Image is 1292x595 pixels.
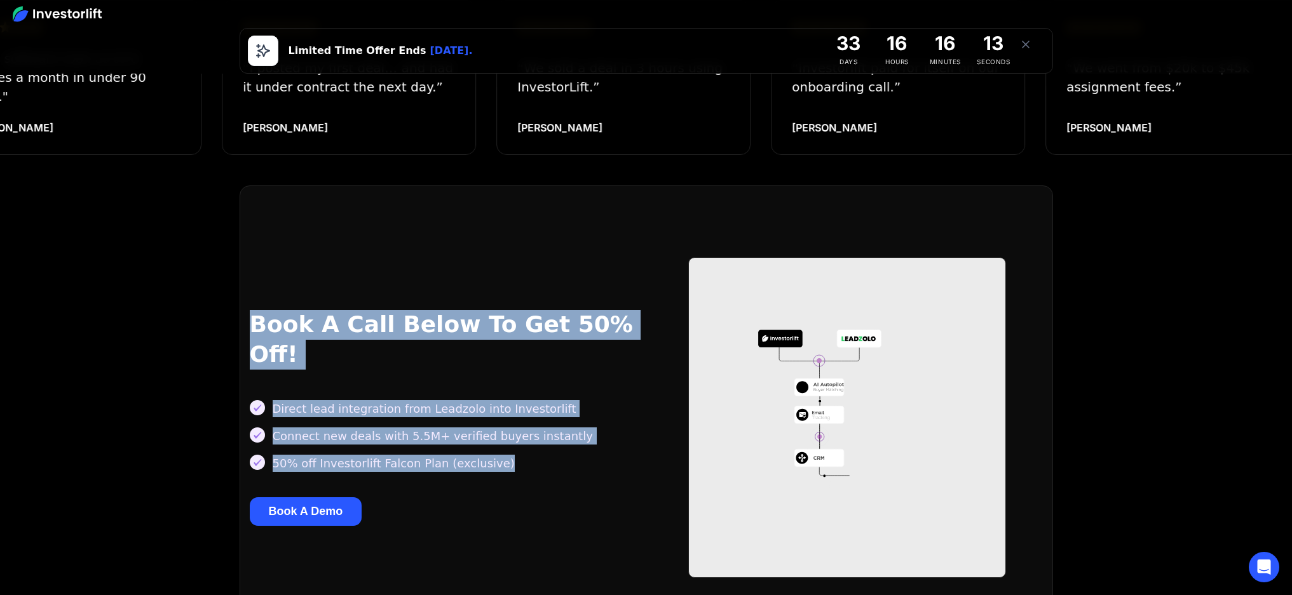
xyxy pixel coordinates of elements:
div: “We sold a deal in 3 hours using InvestorLift.” [517,58,730,97]
g: CRM [813,457,824,460]
div: Days [829,55,869,68]
div: Seconds [974,55,1014,68]
div: 50% off Investorlift Falcon Plan (exclusive) [273,455,515,472]
div: Connect new deals with 5.5M+ verified buyers instantly [273,427,593,445]
div: [PERSON_NAME] [243,121,328,134]
div: Minutes [925,55,966,68]
div: Limited Time Offer Ends [289,43,426,58]
div: “I posted my first deal… and had it under contract the next day.” [243,58,455,97]
div: [PERSON_NAME] [792,121,877,134]
div: 13 [974,34,1014,53]
strong: [DATE]. [430,44,473,57]
div: 16 [877,34,918,53]
div: 16 [925,34,966,53]
div: [PERSON_NAME] [517,121,602,134]
div: “Investorlift paid for itself on our onboarding call.” [792,58,1004,97]
g: Buyer Matching [813,389,843,392]
div: Hours [877,55,918,68]
button: Book A Demo [250,497,362,526]
div: 33 [829,34,869,53]
div: Open Intercom Messenger [1249,552,1279,582]
div: “We went from $20k to $45k assignment fees.” [1066,58,1279,97]
div: [PERSON_NAME] [1066,121,1152,134]
div: Direct lead integration from Leadzolo into Investorlift [273,400,576,417]
h2: Book A Call Below To Get 50% Off! [250,310,641,370]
